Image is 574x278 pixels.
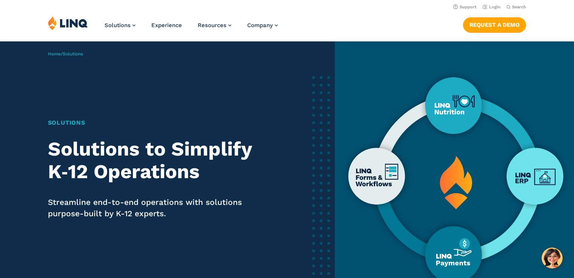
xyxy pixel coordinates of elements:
[105,22,131,29] span: Solutions
[48,51,61,57] a: Home
[506,4,526,10] button: Open Search Bar
[198,22,231,29] a: Resources
[542,247,563,269] button: Hello, have a question? Let’s chat.
[48,16,88,30] img: LINQ | K‑12 Software
[63,51,83,57] span: Solutions
[453,5,477,9] a: Support
[512,5,526,9] span: Search
[48,51,83,57] span: /
[247,22,278,29] a: Company
[463,17,526,32] a: Request a Demo
[48,118,274,127] h1: Solutions
[48,197,274,219] p: Streamline end-to-end operations with solutions purpose-built by K-12 experts.
[483,5,500,9] a: Login
[105,16,278,41] nav: Primary Navigation
[198,22,226,29] span: Resources
[105,22,135,29] a: Solutions
[463,16,526,32] nav: Button Navigation
[151,22,182,29] a: Experience
[48,138,274,183] h2: Solutions to Simplify K‑12 Operations
[247,22,273,29] span: Company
